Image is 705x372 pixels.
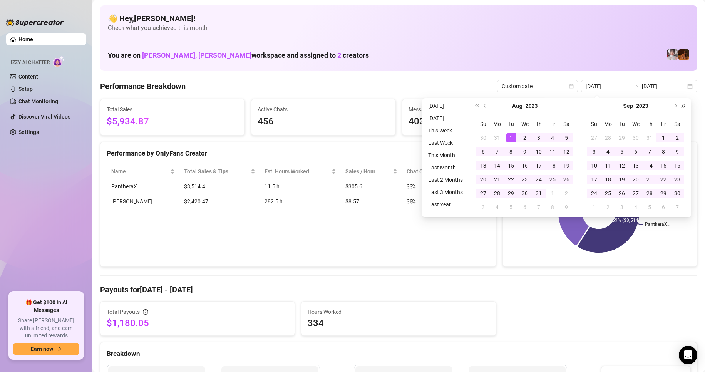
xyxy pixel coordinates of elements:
[601,117,615,131] th: Mo
[601,200,615,214] td: 2023-10-02
[425,126,466,135] li: This Week
[18,114,70,120] a: Discover Viral Videos
[341,194,402,209] td: $8.57
[472,98,481,114] button: Last year (Control + left)
[520,203,529,212] div: 6
[601,173,615,186] td: 2023-09-18
[506,175,516,184] div: 22
[645,147,654,156] div: 7
[520,161,529,170] div: 16
[520,175,529,184] div: 23
[18,86,33,92] a: Setup
[265,167,330,176] div: Est. Hours Worked
[546,145,559,159] td: 2023-08-11
[518,131,532,145] td: 2023-08-02
[670,117,684,131] th: Sa
[532,117,546,131] th: Th
[504,159,518,173] td: 2023-08-15
[559,131,573,145] td: 2023-08-05
[659,203,668,212] div: 6
[667,49,678,60] img: Rosie
[559,159,573,173] td: 2023-08-19
[479,161,488,170] div: 13
[107,105,238,114] span: Total Sales
[425,101,466,111] li: [DATE]
[643,117,656,131] th: Th
[645,189,654,198] div: 28
[506,147,516,156] div: 8
[13,299,79,314] span: 🎁 Get $100 in AI Messages
[586,82,630,90] input: Start date
[615,117,629,131] th: Tu
[623,98,633,114] button: Choose a month
[559,200,573,214] td: 2023-09-09
[506,161,516,170] div: 15
[659,189,668,198] div: 29
[518,186,532,200] td: 2023-08-30
[589,175,599,184] div: 17
[107,114,238,129] span: $5,934.87
[656,117,670,131] th: Fr
[633,83,639,89] span: to
[548,161,557,170] div: 18
[107,179,179,194] td: PantheraX…
[629,117,643,131] th: We
[518,159,532,173] td: 2023-08-16
[504,200,518,214] td: 2023-09-05
[659,161,668,170] div: 15
[520,147,529,156] div: 9
[11,59,50,66] span: Izzy AI Chatter
[504,131,518,145] td: 2023-08-01
[601,186,615,200] td: 2023-09-25
[490,117,504,131] th: Mo
[100,81,186,92] h4: Performance Breakdown
[629,200,643,214] td: 2023-10-04
[603,175,613,184] div: 18
[546,131,559,145] td: 2023-08-04
[308,317,489,329] span: 334
[559,117,573,131] th: Sa
[589,161,599,170] div: 10
[559,186,573,200] td: 2023-09-02
[18,98,58,104] a: Chat Monitoring
[631,147,640,156] div: 6
[260,194,341,209] td: 282.5 h
[476,145,490,159] td: 2023-08-06
[526,98,538,114] button: Choose a year
[548,203,557,212] div: 8
[534,147,543,156] div: 10
[479,175,488,184] div: 20
[476,186,490,200] td: 2023-08-27
[587,131,601,145] td: 2023-08-27
[589,189,599,198] div: 24
[518,200,532,214] td: 2023-09-06
[407,167,479,176] span: Chat Conversion
[13,317,79,340] span: Share [PERSON_NAME] with a friend, and earn unlimited rewards
[425,163,466,172] li: Last Month
[492,147,502,156] div: 7
[184,167,249,176] span: Total Sales & Tips
[629,173,643,186] td: 2023-09-20
[673,133,682,142] div: 2
[534,133,543,142] div: 3
[587,200,601,214] td: 2023-10-01
[617,189,626,198] div: 26
[548,147,557,156] div: 11
[645,203,654,212] div: 5
[615,159,629,173] td: 2023-09-12
[548,175,557,184] div: 25
[18,74,38,80] a: Content
[659,175,668,184] div: 22
[425,175,466,184] li: Last 2 Months
[656,145,670,159] td: 2023-09-08
[518,145,532,159] td: 2023-08-09
[492,133,502,142] div: 31
[258,114,389,129] span: 456
[107,317,288,329] span: $1,180.05
[629,186,643,200] td: 2023-09-27
[504,145,518,159] td: 2023-08-08
[587,173,601,186] td: 2023-09-17
[679,346,697,364] div: Open Intercom Messenger
[603,203,613,212] div: 2
[31,346,53,352] span: Earn now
